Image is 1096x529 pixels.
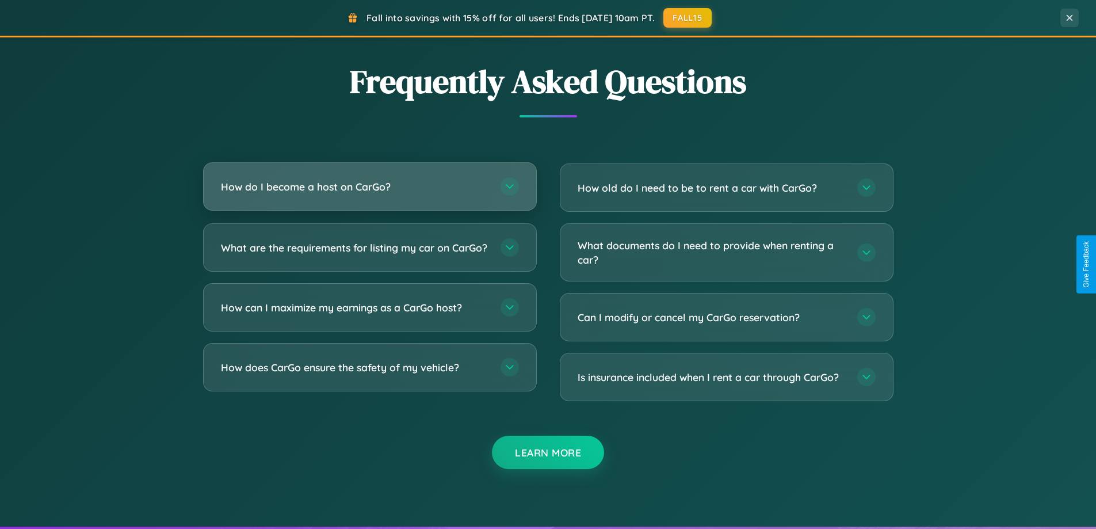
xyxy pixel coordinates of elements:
[221,180,489,194] h3: How do I become a host on CarGo?
[203,59,893,104] h2: Frequently Asked Questions
[663,8,712,28] button: FALL15
[1082,241,1090,288] div: Give Feedback
[578,310,846,325] h3: Can I modify or cancel my CarGo reservation?
[578,370,846,385] h3: Is insurance included when I rent a car through CarGo?
[221,360,489,375] h3: How does CarGo ensure the safety of my vehicle?
[366,12,655,24] span: Fall into savings with 15% off for all users! Ends [DATE] 10am PT.
[221,300,489,315] h3: How can I maximize my earnings as a CarGo host?
[578,181,846,195] h3: How old do I need to be to rent a car with CarGo?
[492,436,604,469] button: Learn More
[578,238,846,267] h3: What documents do I need to provide when renting a car?
[221,241,489,255] h3: What are the requirements for listing my car on CarGo?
